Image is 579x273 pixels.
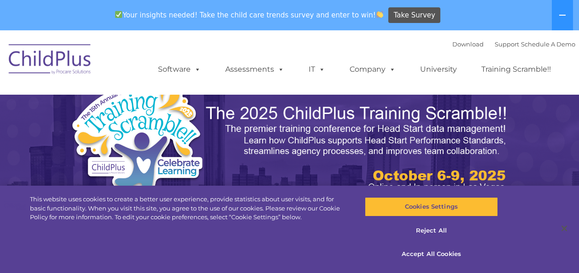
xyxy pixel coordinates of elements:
[521,40,575,48] a: Schedule A Demo
[30,195,347,222] div: This website uses cookies to create a better user experience, provide statistics about user visit...
[452,40,484,48] a: Download
[365,245,498,264] button: Accept All Cookies
[495,40,519,48] a: Support
[216,60,293,79] a: Assessments
[376,11,383,18] img: 👏
[4,38,96,84] img: ChildPlus by Procare Solutions
[452,40,575,48] font: |
[472,60,560,79] a: Training Scramble!!
[394,7,435,23] span: Take Survey
[411,60,466,79] a: University
[299,60,334,79] a: IT
[365,221,498,240] button: Reject All
[365,197,498,216] button: Cookies Settings
[340,60,405,79] a: Company
[388,7,440,23] a: Take Survey
[554,218,574,239] button: Close
[111,6,387,24] span: Your insights needed! Take the child care trends survey and enter to win!
[115,11,122,18] img: ✅
[149,60,210,79] a: Software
